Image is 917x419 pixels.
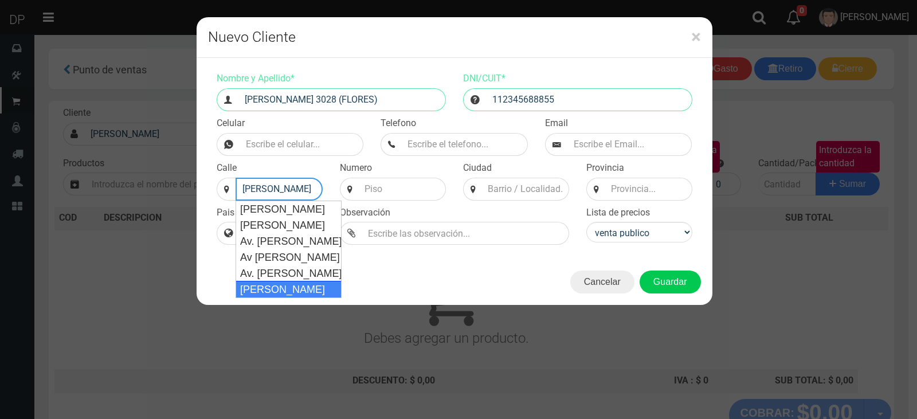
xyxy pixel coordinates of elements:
[463,162,492,175] label: Ciudad
[236,201,341,217] div: [PERSON_NAME]
[236,233,341,249] div: Av. [PERSON_NAME]
[545,117,568,130] label: Email
[359,178,446,201] input: Piso
[487,88,692,111] input: Escribe el DNI...
[402,133,528,156] input: Escribe el telefono...
[240,133,364,156] input: Escribe el celular...
[640,271,701,293] button: Guardar
[217,206,234,220] label: Pais
[236,249,341,265] div: Av [PERSON_NAME]
[236,265,341,281] div: Av. [PERSON_NAME] 4300
[208,29,701,46] h4: Nuevo Cliente
[340,206,390,220] label: Observación
[236,217,341,233] div: [PERSON_NAME]
[586,162,624,175] label: Provincia
[381,117,416,130] label: Telefono
[568,133,692,156] input: Escribe el Email...
[217,72,295,85] label: Nombre y Apellido
[236,178,323,201] input: Calle...
[362,222,569,245] input: Escribe las observación...
[236,281,342,298] div: [PERSON_NAME]
[482,178,569,201] input: Barrio / Localidad...
[463,72,505,85] label: DNI/CUIT
[217,117,245,130] label: Celular
[570,271,634,293] button: Cancelar
[340,162,372,175] label: Numero
[586,206,650,220] label: Lista de precios
[239,88,446,111] input: Escribe el Nombre y Apellido...
[605,178,692,201] input: Provincia...
[691,28,701,46] button: Close
[691,26,701,48] span: ×
[217,162,237,175] label: Calle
